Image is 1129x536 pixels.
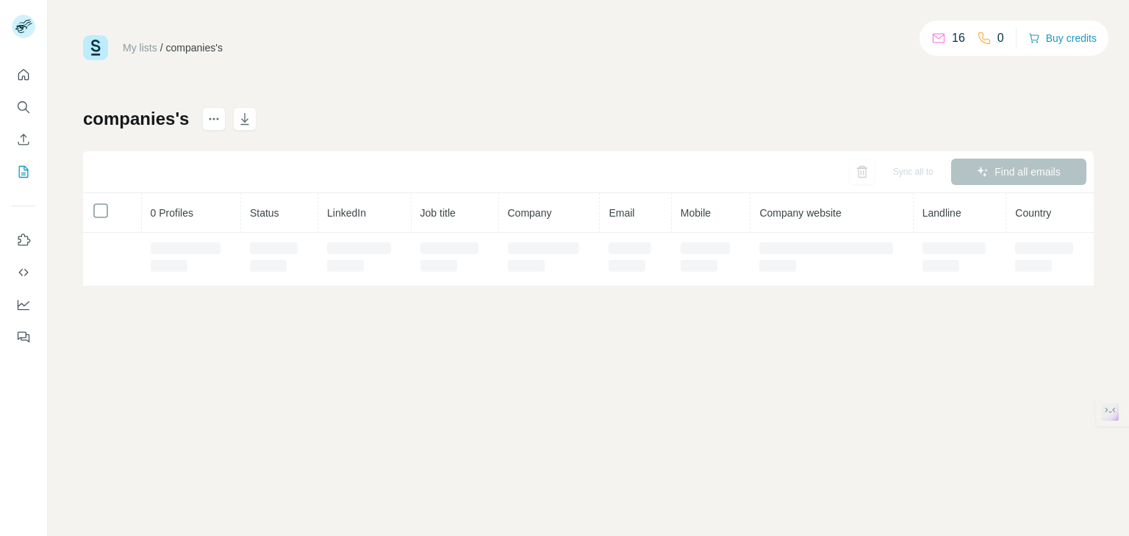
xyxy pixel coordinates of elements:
[151,207,193,219] span: 0 Profiles
[250,207,279,219] span: Status
[166,40,223,55] div: companies's
[759,207,841,219] span: Company website
[327,207,366,219] span: LinkedIn
[609,207,634,219] span: Email
[997,29,1004,47] p: 0
[952,29,965,47] p: 16
[12,159,35,185] button: My lists
[420,207,456,219] span: Job title
[12,94,35,120] button: Search
[202,107,226,131] button: actions
[1015,207,1051,219] span: Country
[922,207,961,219] span: Landline
[12,259,35,286] button: Use Surfe API
[508,207,552,219] span: Company
[160,40,163,55] li: /
[83,107,189,131] h1: companies's
[12,62,35,88] button: Quick start
[83,35,108,60] img: Surfe Logo
[12,126,35,153] button: Enrich CSV
[123,42,157,54] a: My lists
[12,227,35,253] button: Use Surfe on LinkedIn
[12,291,35,318] button: Dashboard
[12,324,35,350] button: Feedback
[1028,28,1097,48] button: Buy credits
[681,207,711,219] span: Mobile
